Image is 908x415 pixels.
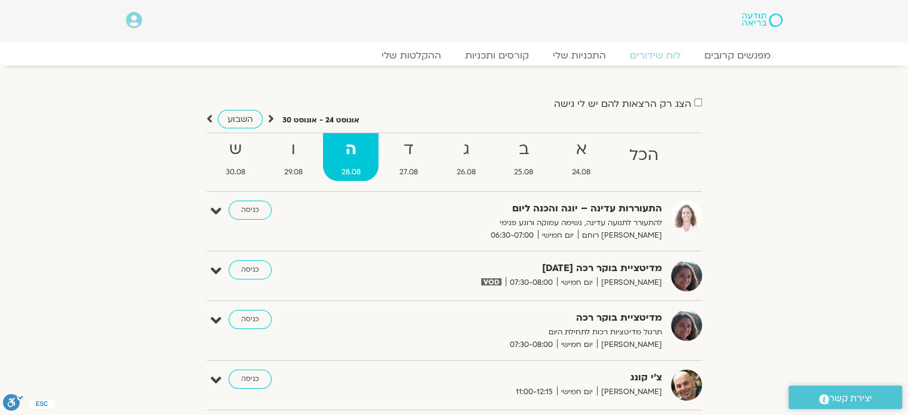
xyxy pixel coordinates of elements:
span: 28.08 [323,166,378,179]
a: לוח שידורים [618,50,692,62]
a: ש30.08 [208,133,264,181]
a: כניסה [229,201,272,220]
nav: Menu [126,50,783,62]
a: ג26.08 [438,133,494,181]
span: יום חמישי [557,386,597,398]
span: 07:30-08:00 [506,276,557,289]
span: יצירת קשר [829,391,872,407]
a: ב25.08 [496,133,552,181]
strong: ב [496,136,552,163]
span: [PERSON_NAME] [597,386,662,398]
span: 27.08 [381,166,436,179]
span: 30.08 [208,166,264,179]
strong: הכל [611,142,677,169]
label: הצג רק הרצאות להם יש לי גישה [554,99,691,109]
span: 24.08 [554,166,609,179]
img: vodicon [481,278,501,285]
p: אוגוסט 24 - אוגוסט 30 [282,114,359,127]
a: א24.08 [554,133,609,181]
a: הכל [611,133,677,181]
strong: ה [323,136,378,163]
a: ו29.08 [266,133,321,181]
span: [PERSON_NAME] רוחם [578,229,662,242]
span: [PERSON_NAME] [597,339,662,351]
span: 06:30-07:00 [487,229,538,242]
strong: ג [438,136,494,163]
span: [PERSON_NAME] [597,276,662,289]
span: 11:00-12:15 [512,386,557,398]
a: ד27.08 [381,133,436,181]
a: מפגשים קרובים [692,50,783,62]
a: יצירת קשר [789,386,902,409]
a: קורסים ותכניות [453,50,541,62]
p: להתעורר לתנועה עדינה, נשימה עמוקה ורוגע פנימי [370,217,662,229]
span: 25.08 [496,166,552,179]
span: 26.08 [438,166,494,179]
a: התכניות שלי [541,50,618,62]
a: כניסה [229,310,272,329]
a: השבוע [218,110,263,128]
strong: א [554,136,609,163]
span: יום חמישי [557,276,597,289]
strong: מדיטציית בוקר רכה [DATE] [370,260,662,276]
a: ההקלטות שלי [370,50,453,62]
strong: מדיטציית בוקר רכה [370,310,662,326]
p: תרגול מדיטציות רכות לתחילת היום [370,326,662,339]
span: יום חמישי [557,339,597,351]
span: 07:30-08:00 [506,339,557,351]
span: יום חמישי [538,229,578,242]
a: ה28.08 [323,133,378,181]
span: השבוע [227,113,253,125]
strong: התעוררות עדינה – יוגה והכנה ליום [370,201,662,217]
strong: ו [266,136,321,163]
strong: ש [208,136,264,163]
span: 29.08 [266,166,321,179]
strong: ד [381,136,436,163]
strong: צ'י קונג [370,370,662,386]
a: כניסה [229,370,272,389]
a: כניסה [229,260,272,279]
